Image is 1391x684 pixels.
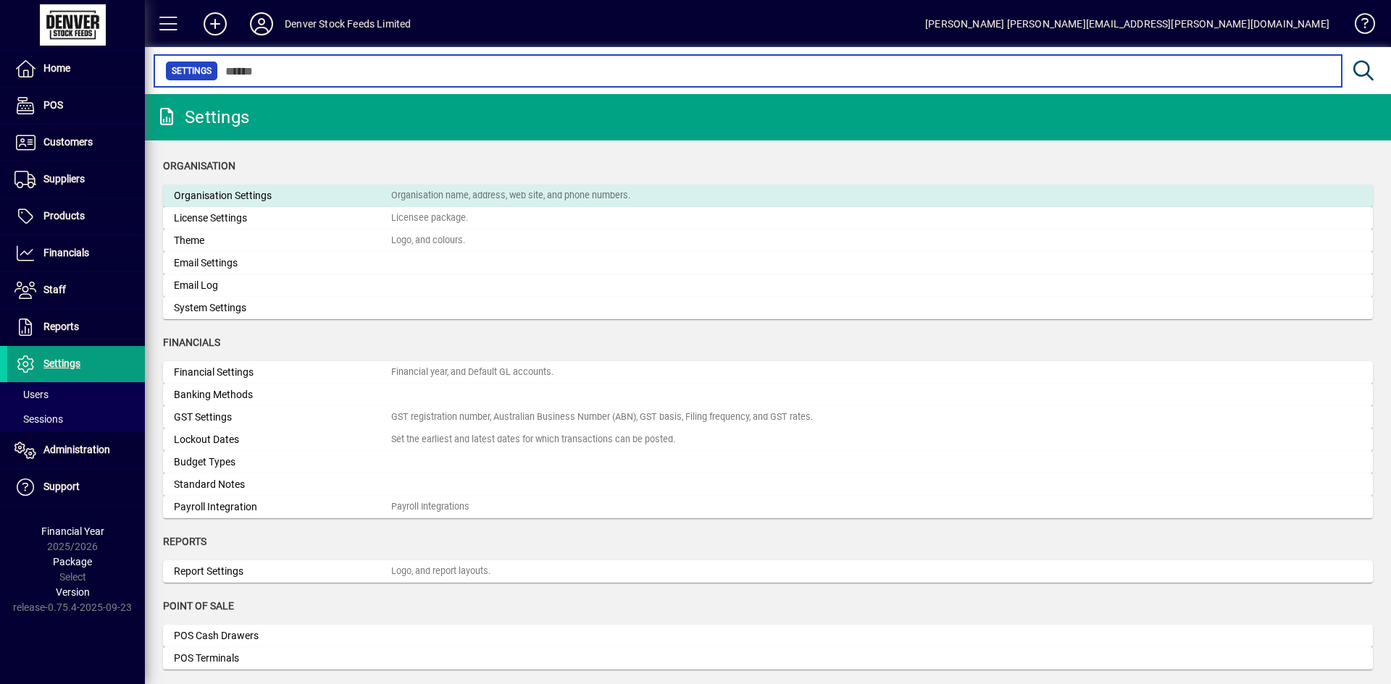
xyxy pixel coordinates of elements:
[7,235,145,271] a: Financials
[43,247,89,258] span: Financials
[174,410,391,425] div: GST Settings
[925,12,1329,35] div: [PERSON_NAME] [PERSON_NAME][EMAIL_ADDRESS][PERSON_NAME][DOMAIN_NAME]
[172,64,212,78] span: Settings
[7,272,145,308] a: Staff
[174,432,391,447] div: Lockout Dates
[7,469,145,505] a: Support
[43,444,110,455] span: Administration
[163,536,206,547] span: Reports
[174,499,391,515] div: Payroll Integration
[53,556,92,567] span: Package
[56,586,90,598] span: Version
[391,410,813,424] div: GST registration number, Australian Business Number (ABN), GST basis, Filing frequency, and GST r...
[391,565,490,578] div: Logo, and report layouts.
[174,455,391,470] div: Budget Types
[163,428,1373,451] a: Lockout DatesSet the earliest and latest dates for which transactions can be posted.
[43,284,66,295] span: Staff
[14,413,63,425] span: Sessions
[192,11,238,37] button: Add
[174,628,391,643] div: POS Cash Drawers
[174,300,391,316] div: System Settings
[7,407,145,431] a: Sessions
[7,124,145,161] a: Customers
[163,361,1373,384] a: Financial SettingsFinancial year, and Default GL accounts.
[43,321,79,332] span: Reports
[238,11,285,37] button: Profile
[174,564,391,579] div: Report Settings
[7,161,145,198] a: Suppliers
[174,256,391,271] div: Email Settings
[7,88,145,124] a: POS
[156,106,249,129] div: Settings
[7,198,145,235] a: Products
[391,189,630,203] div: Organisation name, address, web site, and phone numbers.
[163,560,1373,583] a: Report SettingsLogo, and report layouts.
[391,211,468,225] div: Licensee package.
[163,451,1373,473] a: Budget Types
[14,389,49,400] span: Users
[163,337,220,348] span: Financials
[391,366,554,379] div: Financial year, and Default GL accounts.
[163,406,1373,428] a: GST SettingsGST registration number, Australian Business Number (ABN), GST basis, Filing frequenc...
[163,647,1373,670] a: POS Terminals
[174,233,391,248] div: Theme
[391,234,465,248] div: Logo, and colours.
[391,500,469,514] div: Payroll Integrations
[174,365,391,380] div: Financial Settings
[163,229,1373,252] a: ThemeLogo, and colours.
[7,51,145,87] a: Home
[7,432,145,468] a: Administration
[43,99,63,111] span: POS
[43,173,85,185] span: Suppliers
[43,210,85,221] span: Products
[163,207,1373,229] a: License SettingsLicensee package.
[174,387,391,402] div: Banking Methods
[174,211,391,226] div: License Settings
[174,651,391,666] div: POS Terminals
[391,433,675,447] div: Set the earliest and latest dates for which transactions can be posted.
[285,12,412,35] div: Denver Stock Feeds Limited
[163,185,1373,207] a: Organisation SettingsOrganisation name, address, web site, and phone numbers.
[163,384,1373,406] a: Banking Methods
[43,358,80,369] span: Settings
[163,297,1373,319] a: System Settings
[174,188,391,203] div: Organisation Settings
[163,274,1373,297] a: Email Log
[163,496,1373,518] a: Payroll IntegrationPayroll Integrations
[163,600,234,612] span: Point of Sale
[7,309,145,345] a: Reports
[41,525,104,537] span: Financial Year
[43,136,93,148] span: Customers
[7,382,145,407] a: Users
[43,62,70,74] span: Home
[1344,3,1373,50] a: Knowledge Base
[163,473,1373,496] a: Standard Notes
[163,160,235,172] span: Organisation
[163,252,1373,274] a: Email Settings
[43,481,80,492] span: Support
[174,477,391,492] div: Standard Notes
[163,625,1373,647] a: POS Cash Drawers
[174,278,391,293] div: Email Log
